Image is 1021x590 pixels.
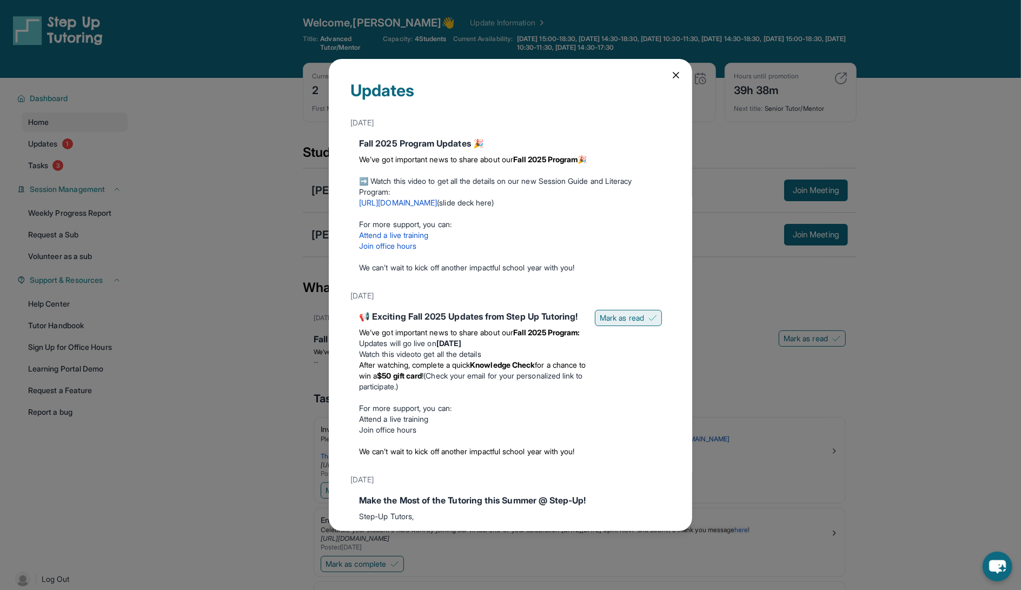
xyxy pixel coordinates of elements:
[359,414,429,423] a: Attend a live training
[600,313,644,323] span: Mark as read
[359,176,632,196] span: ➡️ Watch this video to get all the details on our new Session Guide and Literacy Program:
[648,314,657,322] img: Mark as read
[359,197,662,208] p: ( )
[359,511,662,522] p: Step-Up Tutors,
[359,198,437,207] a: [URL][DOMAIN_NAME]
[359,338,586,349] li: Updates will go live on
[513,328,580,337] strong: Fall 2025 Program:
[359,310,586,323] div: 📢 Exciting Fall 2025 Updates from Step Up Tutoring!
[359,155,513,164] span: We’ve got important news to share about our
[350,113,671,132] div: [DATE]
[359,447,575,456] span: We can’t wait to kick off another impactful school year with you!
[359,403,586,414] p: For more support, you can:
[359,220,452,229] span: For more support, you can:
[595,310,662,326] button: Mark as read
[377,371,422,380] strong: $50 gift card
[359,263,575,272] span: We can’t wait to kick off another impactful school year with you!
[350,81,671,113] div: Updates
[359,494,662,507] div: Make the Most of the Tutoring this Summer @ Step-Up!
[350,286,671,306] div: [DATE]
[359,349,415,359] a: Watch this video
[359,230,429,240] a: Attend a live training
[470,360,535,369] strong: Knowledge Check
[359,241,416,250] a: Join office hours
[578,155,587,164] span: 🎉
[422,371,423,380] span: !
[359,425,416,434] a: Join office hours
[439,198,492,207] a: slide deck here
[359,349,586,360] li: to get all the details
[359,360,470,369] span: After watching, complete a quick
[513,155,578,164] strong: Fall 2025 Program
[350,470,671,489] div: [DATE]
[983,552,1012,581] button: chat-button
[359,360,586,392] li: (Check your email for your personalized link to participate.)
[359,328,513,337] span: We’ve got important news to share about our
[436,339,461,348] strong: [DATE]
[359,137,662,150] div: Fall 2025 Program Updates 🎉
